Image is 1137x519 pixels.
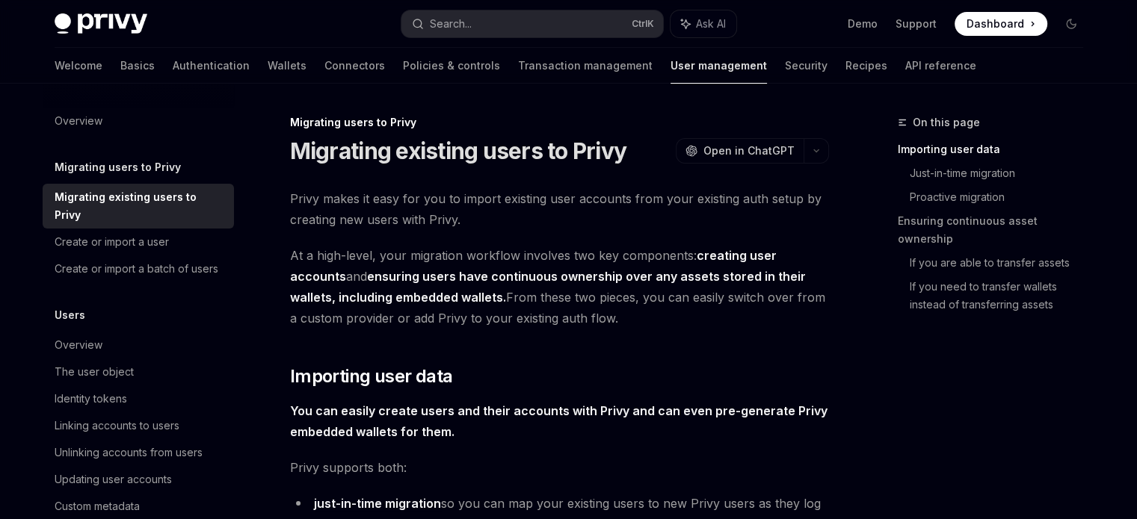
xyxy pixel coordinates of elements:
[518,48,653,84] a: Transaction management
[676,138,804,164] button: Open in ChatGPT
[55,417,179,435] div: Linking accounts to users
[401,10,663,37] button: Search...CtrlK
[55,444,203,461] div: Unlinking accounts from users
[43,184,234,229] a: Migrating existing users to Privy
[43,439,234,466] a: Unlinking accounts from users
[55,260,218,278] div: Create or import a batch of users
[55,13,147,34] img: dark logo
[55,306,85,324] h5: Users
[290,457,829,478] span: Privy supports both:
[43,229,234,255] a: Create or import a user
[910,251,1095,275] a: If you are able to transfer assets
[290,115,829,130] div: Migrating users to Privy
[55,390,127,408] div: Identity tokens
[55,233,169,251] div: Create or import a user
[268,48,306,84] a: Wallets
[43,108,234,134] a: Overview
[910,275,1095,317] a: If you need to transfer wallets instead of transferring assets
[314,496,441,512] a: just-in-time migration
[290,137,626,164] h1: Migrating existing users to Privy
[324,48,385,84] a: Connectors
[696,16,726,31] span: Ask AI
[955,12,1047,36] a: Dashboard
[632,18,654,30] span: Ctrl K
[967,16,1024,31] span: Dashboard
[905,48,976,84] a: API reference
[845,48,887,84] a: Recipes
[55,363,134,381] div: The user object
[910,185,1095,209] a: Proactive migration
[430,15,472,33] div: Search...
[703,143,795,158] span: Open in ChatGPT
[896,16,937,31] a: Support
[55,497,140,515] div: Custom metadata
[671,10,736,37] button: Ask AI
[55,188,225,224] div: Migrating existing users to Privy
[55,112,102,130] div: Overview
[898,137,1095,161] a: Importing user data
[848,16,878,31] a: Demo
[43,466,234,493] a: Updating user accounts
[55,336,102,354] div: Overview
[43,358,234,385] a: The user object
[290,403,828,439] strong: You can easily create users and their accounts with Privy and can even pre-generate Privy embedde...
[43,385,234,412] a: Identity tokens
[290,245,829,329] span: At a high-level, your migration workflow involves two key components: and From these two pieces, ...
[43,255,234,282] a: Create or import a batch of users
[55,158,181,176] h5: Migrating users to Privy
[785,48,828,84] a: Security
[910,161,1095,185] a: Just-in-time migration
[290,188,829,230] span: Privy makes it easy for you to import existing user accounts from your existing auth setup by cre...
[173,48,250,84] a: Authentication
[120,48,155,84] a: Basics
[671,48,767,84] a: User management
[898,209,1095,251] a: Ensuring continuous asset ownership
[43,332,234,358] a: Overview
[55,470,172,488] div: Updating user accounts
[55,48,102,84] a: Welcome
[290,269,806,305] strong: ensuring users have continuous ownership over any assets stored in their wallets, including embed...
[913,114,980,131] span: On this page
[403,48,500,84] a: Policies & controls
[43,412,234,439] a: Linking accounts to users
[290,364,453,388] span: Importing user data
[1059,12,1083,36] button: Toggle dark mode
